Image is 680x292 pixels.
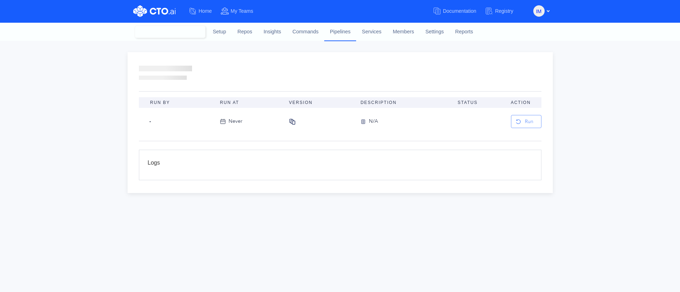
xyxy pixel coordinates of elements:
div: Never [229,117,242,125]
img: version-icon [360,117,369,126]
span: Documentation [443,8,476,14]
a: Documentation [433,5,485,18]
img: CTO.ai Logo [133,5,176,17]
span: Registry [495,8,513,14]
th: Run At [214,97,283,108]
a: Registry [485,5,522,18]
a: Settings [420,22,449,42]
span: Home [199,8,212,14]
a: Home [189,5,220,18]
td: - [139,108,214,135]
th: Action [505,97,541,108]
a: Pipelines [324,22,356,41]
a: Members [387,22,420,42]
th: Description [355,97,452,108]
span: IM [536,6,542,17]
a: Insights [258,22,287,42]
div: Logs [148,159,533,171]
a: Commands [287,22,324,42]
a: Services [356,22,387,42]
button: IM [533,5,545,17]
span: My Teams [231,8,253,14]
div: N/A [369,117,378,126]
a: Reports [449,22,478,42]
button: Run [511,115,541,128]
th: Version [283,97,355,108]
th: Status [452,97,505,108]
th: Run By [139,97,214,108]
a: My Teams [220,5,262,18]
a: Setup [207,22,232,42]
a: Repos [232,22,258,42]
